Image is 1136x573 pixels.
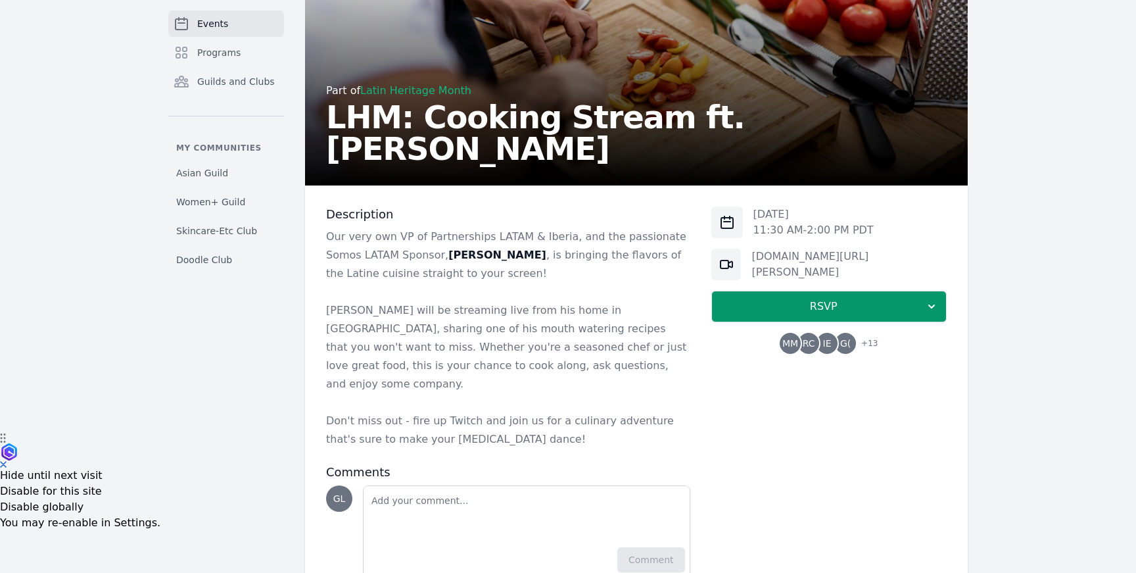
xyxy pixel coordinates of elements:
a: Events [168,11,284,37]
p: [PERSON_NAME] will be streaming live from his home in [GEOGRAPHIC_DATA], sharing one of his mouth... [326,301,690,393]
span: G( [840,339,851,348]
h3: Comments [326,464,690,480]
a: Guilds and Clubs [168,68,284,95]
a: [DOMAIN_NAME][URL][PERSON_NAME] [751,250,868,278]
button: RSVP [711,291,947,322]
span: GL [333,494,346,503]
span: + 13 [853,336,878,354]
h3: Description [326,207,690,222]
p: 11:30 AM - 2:00 PM PDT [753,222,874,238]
p: Don't miss out - fire up Twitch and join us for a culinary adventure that's sure to make your [ME... [326,412,690,449]
a: Programs [168,39,284,66]
p: My communities [168,143,284,153]
span: Programs [197,46,241,59]
span: IE [823,339,832,348]
nav: Sidebar [168,11,284,272]
div: Part of [326,83,947,99]
a: Skincare-Etc Club [168,219,284,243]
a: Asian Guild [168,161,284,185]
span: MM [782,339,798,348]
span: Women+ Guild [176,195,245,209]
strong: [PERSON_NAME] [448,249,546,261]
h2: LHM: Cooking Stream ft. [PERSON_NAME] [326,101,947,164]
a: Women+ Guild [168,190,284,214]
p: Our very own VP of Partnerships LATAM & Iberia, and the passionate Somos LATAM Sponsor, , is brin... [326,228,690,283]
a: Doodle Club [168,248,284,272]
span: RC [803,339,815,348]
span: Asian Guild [176,166,228,180]
a: Latin Heritage Month [360,84,471,97]
span: Events [197,17,228,30]
button: Comment [617,547,685,572]
span: RSVP [722,299,925,314]
span: Skincare-Etc Club [176,224,257,237]
span: Doodle Club [176,253,232,266]
span: Guilds and Clubs [197,75,275,88]
p: [DATE] [753,207,874,222]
